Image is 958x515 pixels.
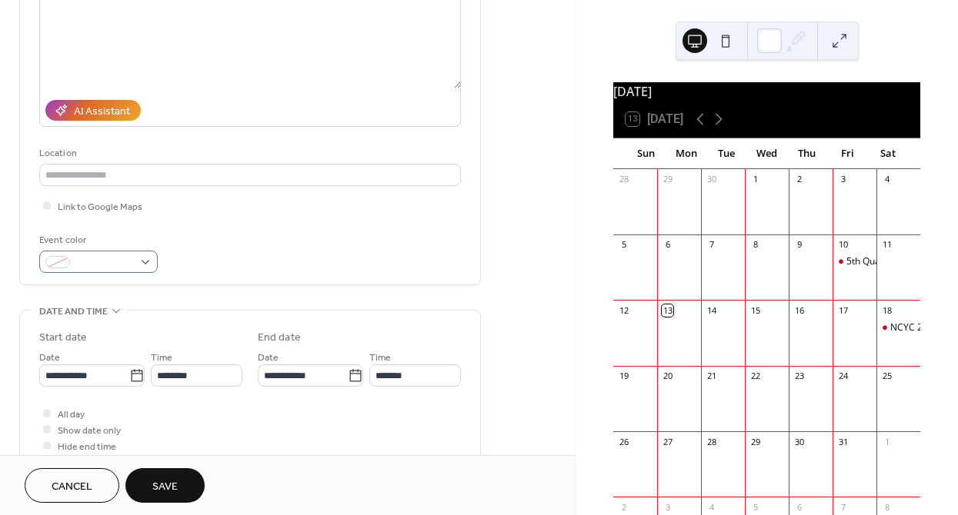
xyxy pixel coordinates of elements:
div: 7 [837,501,849,513]
div: 16 [793,304,805,316]
span: Show date only [58,423,121,439]
div: Event color [39,232,155,248]
div: 25 [881,370,893,382]
div: 8 [749,239,761,251]
div: 27 [662,436,673,447]
span: Cancel [52,479,92,495]
div: 12 [618,304,629,316]
div: 24 [837,370,849,382]
div: 7 [706,239,717,251]
div: 28 [618,174,629,185]
div: 20 [662,370,673,382]
div: 2 [793,174,805,185]
div: 22 [749,370,761,382]
span: Link to Google Maps [58,199,142,215]
div: Tue [706,138,746,169]
button: Cancel [25,468,119,503]
div: 19 [618,370,629,382]
span: Time [369,350,391,366]
span: Time [151,350,172,366]
div: 6 [793,501,805,513]
div: 5 [618,239,629,251]
div: 11 [881,239,893,251]
div: End date [258,330,301,346]
div: Sat [868,138,908,169]
div: Fri [827,138,867,169]
div: 14 [706,304,717,316]
div: 10 [837,239,849,251]
span: Date [39,350,60,366]
button: Save [125,468,205,503]
div: AI Assistant [74,104,130,120]
div: Sun [626,138,666,169]
span: Date [258,350,279,366]
div: NCYC 20th Anniversary Open House [876,321,920,334]
div: 3 [662,501,673,513]
div: 23 [793,370,805,382]
span: Hide end time [58,439,116,455]
div: 4 [706,501,717,513]
div: Thu [787,138,827,169]
div: 29 [662,174,673,185]
span: Save [152,479,178,495]
div: 2 [618,501,629,513]
div: 1 [749,174,761,185]
div: 31 [837,436,849,447]
span: Date and time [39,304,108,320]
div: 28 [706,436,717,447]
div: Mon [666,138,706,169]
div: 15 [749,304,761,316]
div: [DATE] [613,82,920,101]
div: 5 [749,501,761,513]
div: 30 [793,436,805,447]
div: 8 [881,501,893,513]
div: 18 [881,304,893,316]
button: AI Assistant [45,100,141,121]
div: 30 [706,174,717,185]
div: Wed [746,138,786,169]
div: 26 [618,436,629,447]
div: Location [39,145,458,161]
div: 1 [881,436,893,447]
div: 4 [881,174,893,185]
div: 5th Quarter [846,255,896,268]
div: 13 [662,304,673,316]
div: Start date [39,330,87,346]
div: 6 [662,239,673,251]
span: All day [58,407,85,423]
div: 21 [706,370,717,382]
div: 29 [749,436,761,447]
div: 9 [793,239,805,251]
div: 3 [837,174,849,185]
div: 5th Quarter [833,255,876,268]
div: 17 [837,304,849,316]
